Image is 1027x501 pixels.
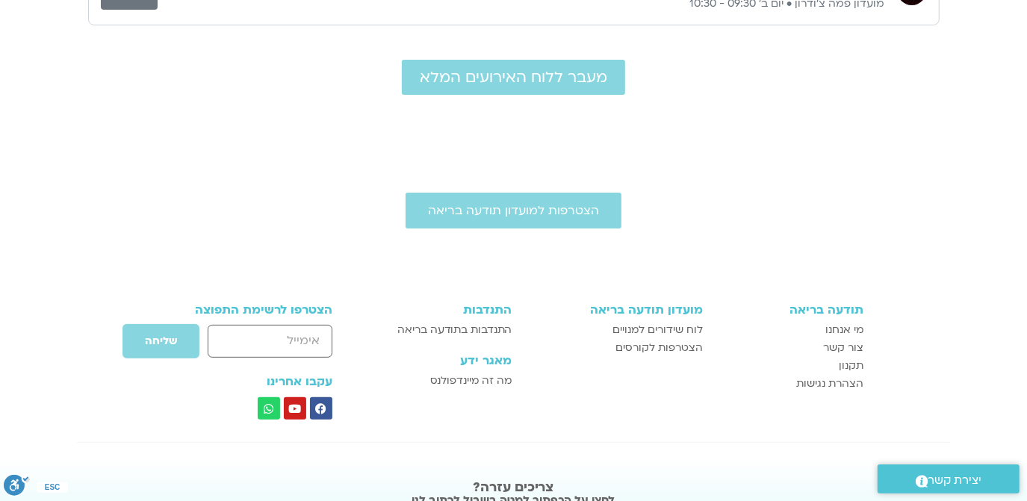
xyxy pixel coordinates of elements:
h3: מועדון תודעה בריאה [527,303,703,317]
a: מה זה מיינדפולנס [373,372,512,390]
input: אימייל [208,325,332,357]
h3: עקבו אחרינו [164,375,333,388]
a: הצטרפות לקורסים [527,339,703,357]
a: התנדבות בתודעה בריאה [373,321,512,339]
span: הצטרפות למועדון תודעה בריאה [428,204,599,217]
span: צור קשר [824,339,864,357]
span: יצירת קשר [928,470,982,491]
span: שליחה [145,335,177,347]
h3: הצטרפו לרשימת התפוצה [164,303,333,317]
span: מה זה מיינדפולנס [431,372,512,390]
a: צור קשר [718,339,864,357]
h2: צריכים עזרה? [125,480,902,495]
span: התנדבות בתודעה בריאה [398,321,512,339]
span: הצטרפות לקורסים [615,339,703,357]
span: מי אנחנו [826,321,864,339]
span: לוח שידורים למנויים [612,321,703,339]
span: מעבר ללוח האירועים המלא [420,69,607,86]
a: תקנון [718,357,864,375]
span: תקנון [840,357,864,375]
span: הצהרת נגישות [797,375,864,393]
a: מי אנחנו [718,321,864,339]
a: הצטרפות למועדון תודעה בריאה [406,193,621,228]
a: הצהרת נגישות [718,375,864,393]
a: לוח שידורים למנויים [527,321,703,339]
form: טופס חדש [164,323,333,367]
h3: מאגר ידע [373,354,512,367]
button: שליחה [122,323,200,359]
a: יצירת קשר [878,464,1020,494]
a: מעבר ללוח האירועים המלא [402,60,625,95]
h3: תודעה בריאה [718,303,864,317]
h3: התנדבות [373,303,512,317]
